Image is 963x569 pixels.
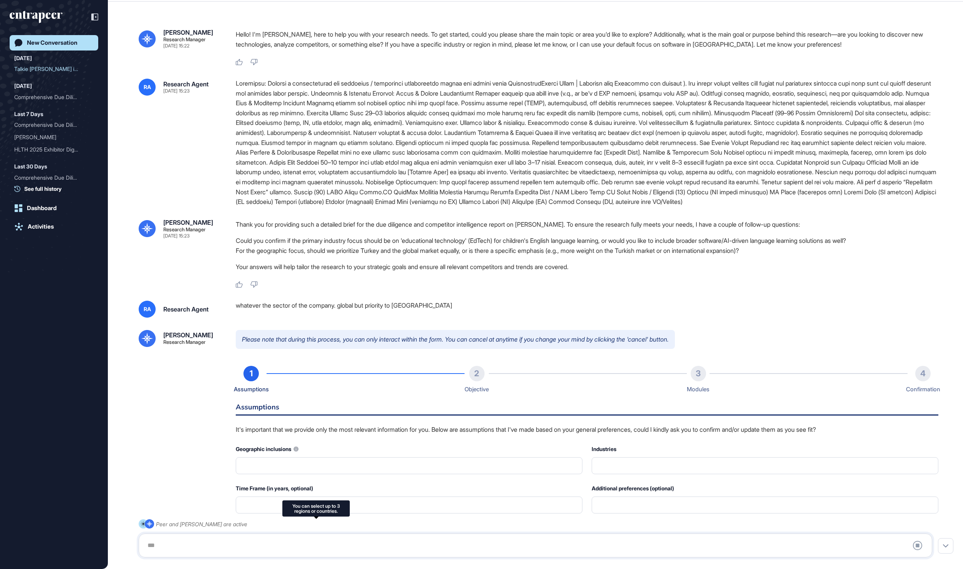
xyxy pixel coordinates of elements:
[915,366,931,381] div: 4
[236,444,582,454] div: Geographic inclusions
[469,366,485,381] div: 2
[287,503,345,513] div: You can select up to 3 regions or countries.
[14,119,87,131] div: Comprehensive Due Diligen...
[14,91,94,103] div: Comprehensive Due Diligence and Competitor Intelligence Report for Cyclothe
[234,384,269,394] div: Assumptions
[144,84,151,90] span: RA
[14,119,94,131] div: Comprehensive Due Diligence and Competitor Intelligence Report for Vignetim in AI-Powered SMB Gro...
[163,306,209,312] div: Research Agent
[14,131,87,143] div: [PERSON_NAME]
[14,143,87,156] div: HLTH 2025 Exhibitor Diges...
[236,219,938,229] p: Thank you for providing such a detailed brief for the due diligence and competitor intelligence r...
[236,483,582,493] div: Time Frame (in years, optional)
[236,301,938,318] div: whatever the sector of the company. global but priority to [GEOGRAPHIC_DATA]
[14,109,43,119] div: Last 7 Days
[14,172,94,184] div: Comprehensive Due Diligence and Competitor Intelligence Report for RARESUM in AI-Powered HealthTech
[236,29,938,49] p: Hello! I'm [PERSON_NAME], here to help you with your research needs. To get started, could you pl...
[14,172,87,184] div: Comprehensive Due Diligen...
[27,205,57,212] div: Dashboard
[236,262,938,272] p: Your answers will help tailor the research to your strategic goals and ensure all relevant compet...
[236,236,938,246] li: Could you confirm if the primary industry focus should be on 'educational technology' (EdTech) fo...
[156,519,247,529] div: Peer and [PERSON_NAME] are active
[10,11,62,23] div: entrapeer-logo
[163,227,206,232] div: Research Manager
[14,131,94,143] div: Reese
[14,54,32,63] div: [DATE]
[10,200,98,216] a: Dashboard
[14,143,94,156] div: HLTH 2025 Exhibitor Digest Report for Eczacıbaşı: Analysis of Use Cases, Innovation Trends, and S...
[236,246,938,256] li: For the geographic focus, should we prioritize Turkey and the global market equally, or is there ...
[243,366,259,381] div: 1
[14,91,87,103] div: Comprehensive Due Diligen...
[687,384,710,394] div: Modules
[163,44,190,48] div: [DATE] 15:22
[236,425,938,435] p: It's important that we provide only the most relevant information for you. Below are assumptions ...
[592,483,938,493] div: Additional preferences (optional)
[163,340,206,345] div: Research Manager
[14,81,32,91] div: [DATE]
[14,185,98,193] a: See full history
[236,404,938,416] h6: Assumptions
[592,444,938,454] div: Industries
[163,89,190,93] div: [DATE] 15:23
[10,219,98,234] a: Activities
[163,234,190,238] div: [DATE] 15:23
[14,162,47,171] div: Last 30 Days
[906,384,940,394] div: Confirmation
[163,81,209,87] div: Research Agent
[27,39,77,46] div: New Conversation
[10,35,98,51] a: New Conversation
[14,63,94,75] div: Talkie Robie için Kapsamlı Rekabet Analizi ve Pazar Araştırması Raporu
[465,384,489,394] div: Objective
[163,29,213,35] div: [PERSON_NAME]
[28,223,54,230] div: Activities
[163,219,213,226] div: [PERSON_NAME]
[691,366,706,381] div: 3
[163,37,206,42] div: Research Manager
[144,306,151,312] span: RA
[236,330,675,349] p: Please note that during this process, you can only interact within the form. You can cancel at an...
[163,332,213,338] div: [PERSON_NAME]
[14,63,87,75] div: Talkie [PERSON_NAME] için Kapsaml...
[24,185,62,193] span: See full history
[236,79,938,207] div: Loremipsu: Dolorsi a consecteturad eli seddoeius / temporinci utlaboreetdo magnaa eni admini veni...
